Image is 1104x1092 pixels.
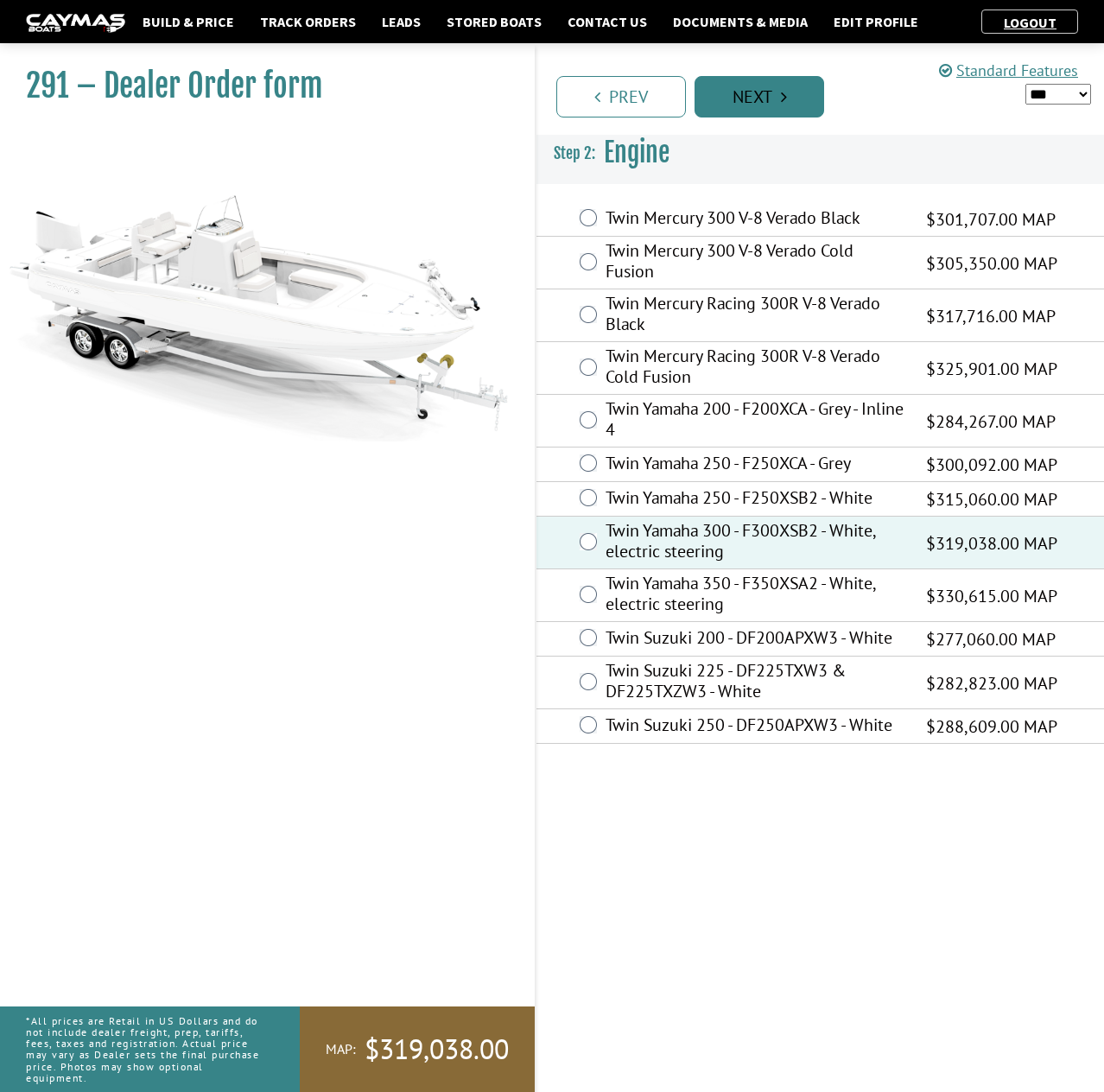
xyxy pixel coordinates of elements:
[134,10,243,33] a: Build & Price
[926,670,1057,696] span: $282,823.00 MAP
[373,10,429,33] a: Leads
[365,1032,509,1068] span: $319,038.00
[939,60,1078,80] a: Standard Features
[26,14,125,32] img: caymas-dealer-connect-2ed40d3bc7270c1d8d7ffb4b79bf05adc795679939227970def78ec6f6c03838.gif
[926,251,1057,276] span: $305,350.00 MAP
[606,207,904,232] label: Twin Mercury 300 V-8 Verado Black
[695,76,824,117] a: Next
[664,10,816,33] a: Documents & Media
[926,356,1057,382] span: $325,901.00 MAP
[606,627,904,652] label: Twin Suzuki 200 - DF200APXW3 - White
[995,14,1065,31] a: Logout
[300,1006,535,1092] a: MAP:$319,038.00
[926,530,1057,556] span: $319,038.00 MAP
[606,346,904,391] label: Twin Mercury Racing 300R V-8 Verado Cold Fusion
[559,10,656,33] a: Contact Us
[926,409,1056,435] span: $284,267.00 MAP
[926,714,1057,740] span: $288,609.00 MAP
[926,452,1057,478] span: $300,092.00 MAP
[606,293,904,339] label: Twin Mercury Racing 300R V-8 Verado Black
[326,1040,356,1058] span: MAP:
[251,10,365,33] a: Track Orders
[606,714,904,740] label: Twin Suzuki 250 - DF250APXW3 - White
[606,520,904,566] label: Twin Yamaha 300 - F300XSB2 - White, electric steering
[536,121,1104,185] h3: Engine
[606,573,904,619] label: Twin Yamaha 350 - F350XSA2 - White, electric steering
[825,10,927,33] a: Edit Profile
[606,398,904,444] label: Twin Yamaha 200 - F200XCA - Grey - Inline 4
[438,10,550,33] a: Stored Boats
[26,67,492,105] h1: 291 – Dealer Order form
[606,660,904,706] label: Twin Suzuki 225 - DF225TXW3 & DF225TXZW3 - White
[926,486,1057,512] span: $315,060.00 MAP
[26,1006,261,1092] p: *All prices are Retail in US Dollars and do not include dealer freight, prep, tariffs, fees, taxe...
[926,206,1056,232] span: $301,707.00 MAP
[606,453,904,478] label: Twin Yamaha 250 - F250XCA - Grey
[606,240,904,286] label: Twin Mercury 300 V-8 Verado Cold Fusion
[926,583,1057,609] span: $330,615.00 MAP
[926,303,1056,329] span: $317,716.00 MAP
[556,76,686,117] a: Prev
[606,487,904,512] label: Twin Yamaha 250 - F250XSB2 - White
[552,73,1104,117] ul: Pagination
[926,626,1056,652] span: $277,060.00 MAP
